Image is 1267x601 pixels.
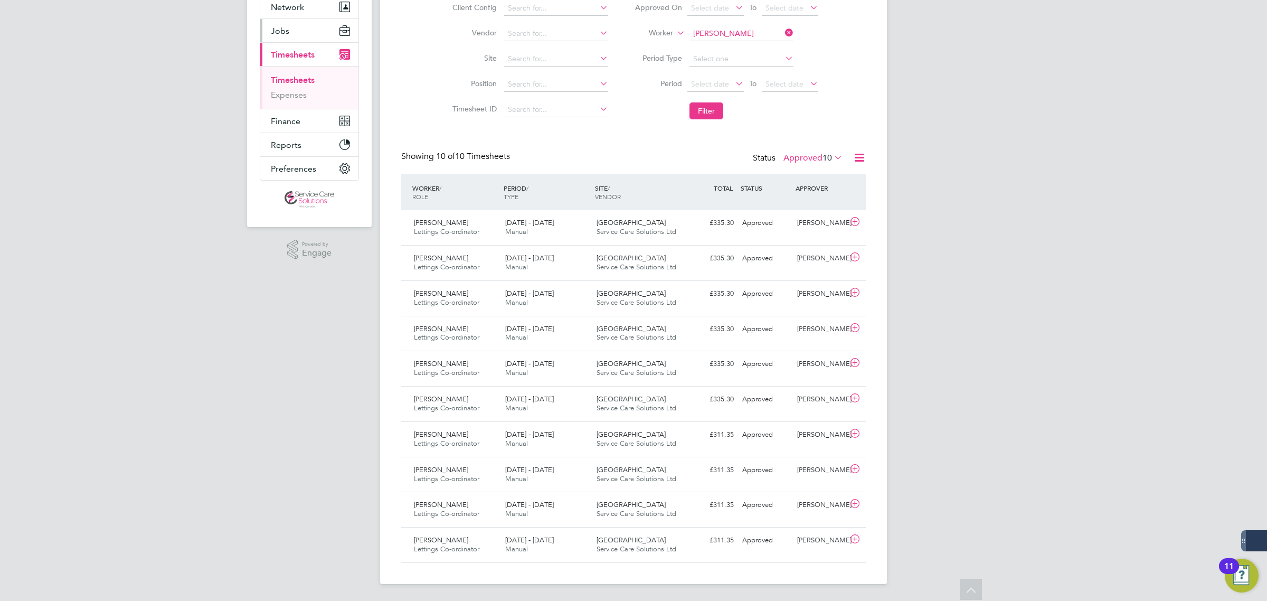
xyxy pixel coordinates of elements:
span: Service Care Solutions Ltd [597,474,676,483]
input: Search for... [504,52,608,67]
span: Lettings Co-ordinator [414,544,479,553]
span: TOTAL [714,184,733,192]
div: £335.30 [683,391,738,408]
div: [PERSON_NAME] [793,250,848,267]
span: Finance [271,116,300,126]
span: Lettings Co-ordinator [414,368,479,377]
input: Search for... [504,77,608,92]
span: [GEOGRAPHIC_DATA] [597,359,666,368]
span: Preferences [271,164,316,174]
div: [PERSON_NAME] [793,496,848,514]
span: [GEOGRAPHIC_DATA] [597,289,666,298]
span: Manual [505,403,528,412]
span: [DATE] - [DATE] [505,359,554,368]
span: [GEOGRAPHIC_DATA] [597,500,666,509]
div: 11 [1224,566,1234,580]
label: Client Config [449,3,497,12]
div: [PERSON_NAME] [793,462,848,479]
span: VENDOR [595,192,621,201]
div: Showing [401,151,512,162]
div: Approved [738,532,793,549]
span: [DATE] - [DATE] [505,218,554,227]
div: [PERSON_NAME] [793,426,848,444]
span: To [746,77,760,90]
div: Approved [738,321,793,338]
span: [GEOGRAPHIC_DATA] [597,253,666,262]
label: Period Type [635,53,682,63]
span: Manual [505,509,528,518]
span: [DATE] - [DATE] [505,324,554,333]
span: Manual [505,439,528,448]
span: Service Care Solutions Ltd [597,298,676,307]
div: £335.30 [683,250,738,267]
label: Vendor [449,28,497,37]
span: [PERSON_NAME] [414,324,468,333]
span: Lettings Co-ordinator [414,509,479,518]
span: Manual [505,227,528,236]
button: Preferences [260,157,358,180]
span: [DATE] - [DATE] [505,465,554,474]
span: Timesheets [271,50,315,60]
div: Approved [738,426,793,444]
a: Timesheets [271,75,315,85]
span: Manual [505,298,528,307]
span: Manual [505,544,528,553]
div: [PERSON_NAME] [793,214,848,232]
input: Search for... [689,26,793,41]
div: Approved [738,391,793,408]
button: Open Resource Center, 11 new notifications [1225,559,1259,593]
span: [GEOGRAPHIC_DATA] [597,536,666,544]
label: Period [635,79,682,88]
div: £335.30 [683,285,738,303]
span: [GEOGRAPHIC_DATA] [597,324,666,333]
span: 10 Timesheets [436,151,510,162]
span: [GEOGRAPHIC_DATA] [597,465,666,474]
div: SITE [592,179,684,206]
div: PERIOD [501,179,592,206]
span: / [526,184,528,192]
label: Position [449,79,497,88]
div: [PERSON_NAME] [793,285,848,303]
div: Approved [738,285,793,303]
div: APPROVER [793,179,848,198]
span: Select date [691,3,729,13]
img: servicecare-logo-retina.png [285,191,334,208]
span: [GEOGRAPHIC_DATA] [597,395,666,403]
div: [PERSON_NAME] [793,355,848,373]
span: [DATE] - [DATE] [505,500,554,509]
span: 10 [822,153,832,163]
span: Manual [505,474,528,483]
div: £311.35 [683,462,738,479]
label: Worker [626,28,673,39]
span: [DATE] - [DATE] [505,430,554,439]
span: Service Care Solutions Ltd [597,544,676,553]
label: Approved On [635,3,682,12]
span: [GEOGRAPHIC_DATA] [597,430,666,439]
div: [PERSON_NAME] [793,321,848,338]
span: [PERSON_NAME] [414,395,468,403]
div: Status [753,151,845,166]
span: ROLE [412,192,428,201]
span: Service Care Solutions Ltd [597,403,676,412]
span: [GEOGRAPHIC_DATA] [597,218,666,227]
span: TYPE [504,192,518,201]
div: Approved [738,250,793,267]
span: Select date [691,79,729,89]
span: Manual [505,262,528,271]
span: [PERSON_NAME] [414,430,468,439]
span: Powered by [302,240,332,249]
span: [PERSON_NAME] [414,465,468,474]
span: Service Care Solutions Ltd [597,509,676,518]
div: [PERSON_NAME] [793,532,848,549]
span: [PERSON_NAME] [414,359,468,368]
button: Filter [689,102,723,119]
a: Powered byEngage [287,240,332,260]
span: Reports [271,140,301,150]
div: £311.35 [683,426,738,444]
button: Timesheets [260,43,358,66]
button: Finance [260,109,358,133]
span: Select date [765,79,803,89]
span: Lettings Co-ordinator [414,474,479,483]
span: Manual [505,368,528,377]
span: [PERSON_NAME] [414,500,468,509]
